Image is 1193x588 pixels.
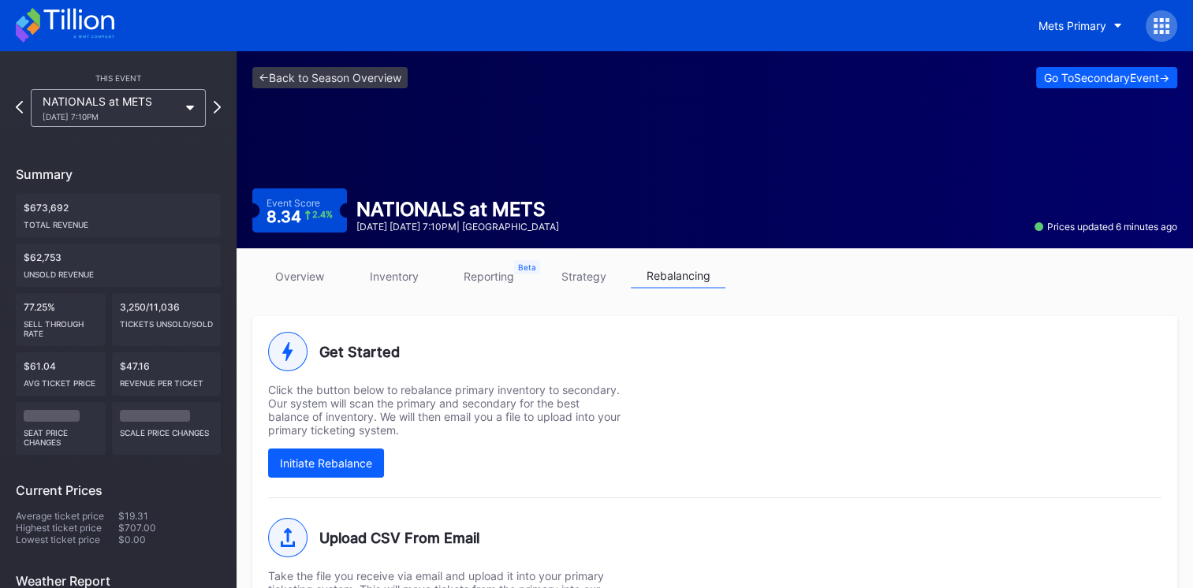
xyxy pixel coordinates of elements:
[16,293,106,346] div: 77.25%
[267,209,333,225] div: 8.34
[118,522,221,534] div: $707.00
[16,482,221,498] div: Current Prices
[631,264,725,288] a: rebalancing
[16,244,221,287] div: $62,753
[268,518,1161,557] div: Upload CSV From Email
[268,448,384,478] button: Initiate Rebalance
[252,264,347,288] a: overview
[24,313,98,338] div: Sell Through Rate
[268,332,1161,371] div: Get Started
[120,372,213,388] div: Revenue per ticket
[43,95,178,121] div: NATIONALS at METS
[112,352,221,396] div: $47.16
[356,221,559,233] div: [DATE] [DATE] 7:10PM | [GEOGRAPHIC_DATA]
[118,510,221,522] div: $19.31
[267,197,320,209] div: Event Score
[24,422,98,447] div: seat price changes
[1038,19,1106,32] div: Mets Primary
[24,214,213,229] div: Total Revenue
[120,422,213,437] div: scale price changes
[24,372,98,388] div: Avg ticket price
[442,264,536,288] a: reporting
[1036,67,1177,88] button: Go ToSecondaryEvent->
[16,510,118,522] div: Average ticket price
[1044,71,1169,84] div: Go To Secondary Event ->
[280,456,372,470] div: Initiate Rebalance
[268,383,623,437] div: Click the button below to rebalance primary inventory to secondary. Our system will scan the prim...
[24,263,213,279] div: Unsold Revenue
[43,112,178,121] div: [DATE] 7:10PM
[347,264,442,288] a: inventory
[16,194,221,237] div: $673,692
[356,198,559,221] div: NATIONALS at METS
[16,73,221,83] div: This Event
[16,166,221,182] div: Summary
[312,210,333,219] div: 2.4 %
[252,67,408,88] a: <-Back to Season Overview
[16,534,118,545] div: Lowest ticket price
[118,534,221,545] div: $0.00
[120,313,213,329] div: Tickets Unsold/Sold
[536,264,631,288] a: strategy
[16,352,106,396] div: $61.04
[112,293,221,346] div: 3,250/11,036
[16,522,118,534] div: Highest ticket price
[1035,221,1177,233] div: Prices updated 6 minutes ago
[1027,11,1134,40] button: Mets Primary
